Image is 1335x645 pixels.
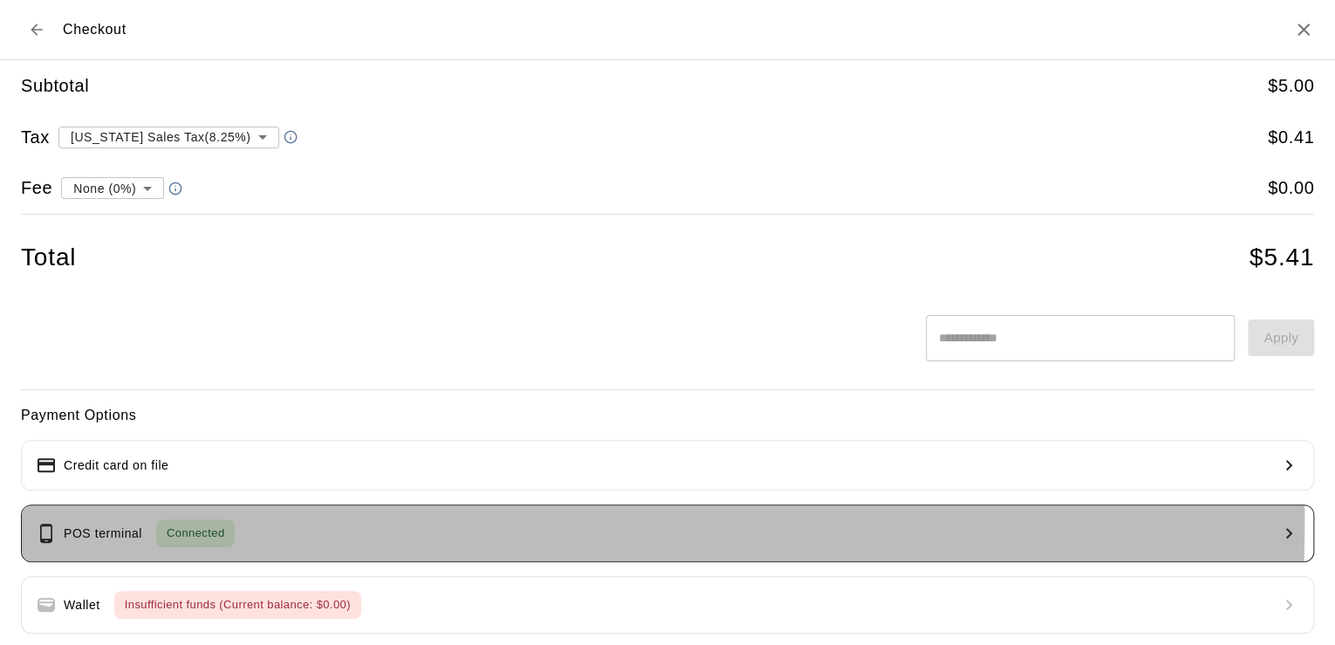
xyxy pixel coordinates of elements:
h5: $ 0.41 [1268,126,1314,149]
h5: Subtotal [21,74,89,98]
button: Back to cart [21,14,52,45]
h5: $ 0.00 [1268,176,1314,200]
h5: Fee [21,176,52,200]
div: None (0%) [61,172,164,204]
h5: Tax [21,126,50,149]
div: Checkout [21,14,127,45]
h4: Total [21,243,76,273]
button: Close [1293,19,1314,40]
p: POS terminal [64,525,142,543]
p: Credit card on file [64,456,168,475]
button: POS terminalConnected [21,504,1314,562]
div: [US_STATE] Sales Tax ( 8.25 %) [58,120,279,153]
h6: Payment Options [21,404,1314,427]
button: Credit card on file [21,440,1314,491]
h5: $ 5.00 [1268,74,1314,98]
span: Connected [156,524,235,544]
h4: $ 5.41 [1249,243,1314,273]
